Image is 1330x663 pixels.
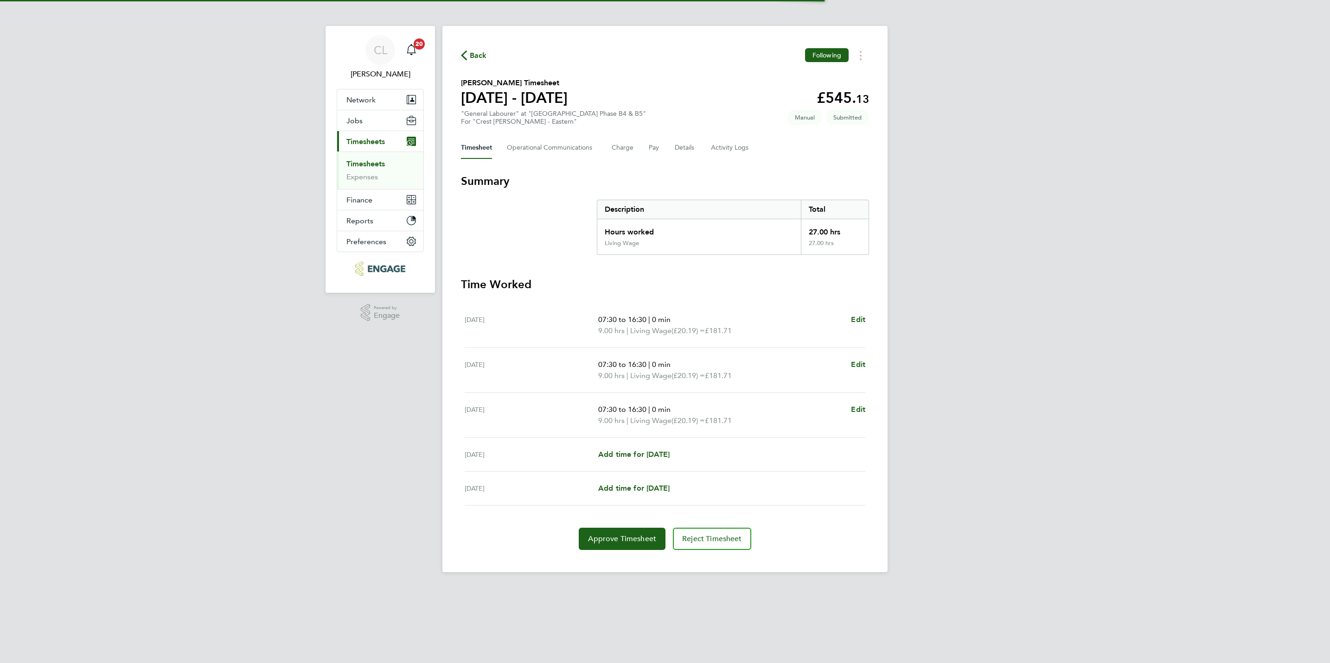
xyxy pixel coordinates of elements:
[346,159,385,168] a: Timesheets
[337,189,423,210] button: Finance
[461,118,646,126] div: For "Crest [PERSON_NAME] - Eastern"
[852,48,869,63] button: Timesheets Menu
[630,415,671,426] span: Living Wage
[812,51,841,59] span: Following
[851,315,865,324] span: Edit
[598,416,625,425] span: 9.00 hrs
[598,315,646,324] span: 07:30 to 16:30
[337,89,423,110] button: Network
[346,196,372,204] span: Finance
[652,405,671,414] span: 0 min
[817,89,869,107] app-decimal: £545.
[402,35,421,65] a: 20
[461,110,646,126] div: "General Labourer" at "[GEOGRAPHIC_DATA] Phase B4 & B5"
[851,404,865,415] a: Edit
[851,359,865,370] a: Edit
[465,314,598,336] div: [DATE]
[346,172,378,181] a: Expenses
[652,360,671,369] span: 0 min
[597,200,869,255] div: Summary
[598,405,646,414] span: 07:30 to 16:30
[805,48,849,62] button: Following
[337,152,423,189] div: Timesheets
[346,116,363,125] span: Jobs
[414,38,425,50] span: 20
[461,77,568,88] h2: [PERSON_NAME] Timesheet
[588,534,656,543] span: Approve Timesheet
[705,326,732,335] span: £181.71
[801,200,869,219] div: Total
[461,88,568,107] h1: [DATE] - [DATE]
[630,370,671,381] span: Living Wage
[337,69,424,80] span: Chloe Lyons
[598,360,646,369] span: 07:30 to 16:30
[461,174,869,550] section: Timesheet
[374,44,387,56] span: CL
[337,261,424,276] a: Go to home page
[851,360,865,369] span: Edit
[705,416,732,425] span: £181.71
[648,315,650,324] span: |
[598,483,670,494] a: Add time for [DATE]
[337,131,423,152] button: Timesheets
[337,210,423,231] button: Reports
[461,137,492,159] button: Timesheet
[465,404,598,426] div: [DATE]
[787,110,822,125] span: This timesheet was manually created.
[337,231,423,252] button: Preferences
[851,405,865,414] span: Edit
[627,416,628,425] span: |
[856,92,869,106] span: 13
[598,326,625,335] span: 9.00 hrs
[346,216,373,225] span: Reports
[826,110,869,125] span: This timesheet is Submitted.
[461,50,487,61] button: Back
[597,200,801,219] div: Description
[461,174,869,189] h3: Summary
[598,484,670,493] span: Add time for [DATE]
[465,359,598,381] div: [DATE]
[627,371,628,380] span: |
[671,326,705,335] span: (£20.19) =
[598,371,625,380] span: 9.00 hrs
[361,304,400,322] a: Powered byEngage
[355,261,405,276] img: protechltd-logo-retina.png
[470,50,487,61] span: Back
[705,371,732,380] span: £181.71
[465,483,598,494] div: [DATE]
[612,137,634,159] button: Charge
[605,240,639,247] div: Living Wage
[507,137,597,159] button: Operational Communications
[461,277,869,292] h3: Time Worked
[671,416,705,425] span: (£20.19) =
[671,371,705,380] span: (£20.19) =
[346,137,385,146] span: Timesheets
[675,137,696,159] button: Details
[630,325,671,336] span: Living Wage
[597,219,801,240] div: Hours worked
[648,360,650,369] span: |
[801,240,869,254] div: 27.00 hrs
[649,137,660,159] button: Pay
[711,137,750,159] button: Activity Logs
[598,449,670,460] a: Add time for [DATE]
[374,312,400,320] span: Engage
[374,304,400,312] span: Powered by
[346,237,386,246] span: Preferences
[465,449,598,460] div: [DATE]
[337,35,424,80] a: CL[PERSON_NAME]
[851,314,865,325] a: Edit
[326,26,435,293] nav: Main navigation
[346,95,376,104] span: Network
[652,315,671,324] span: 0 min
[579,528,665,550] button: Approve Timesheet
[598,450,670,459] span: Add time for [DATE]
[627,326,628,335] span: |
[673,528,751,550] button: Reject Timesheet
[648,405,650,414] span: |
[801,219,869,240] div: 27.00 hrs
[337,110,423,131] button: Jobs
[682,534,742,543] span: Reject Timesheet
